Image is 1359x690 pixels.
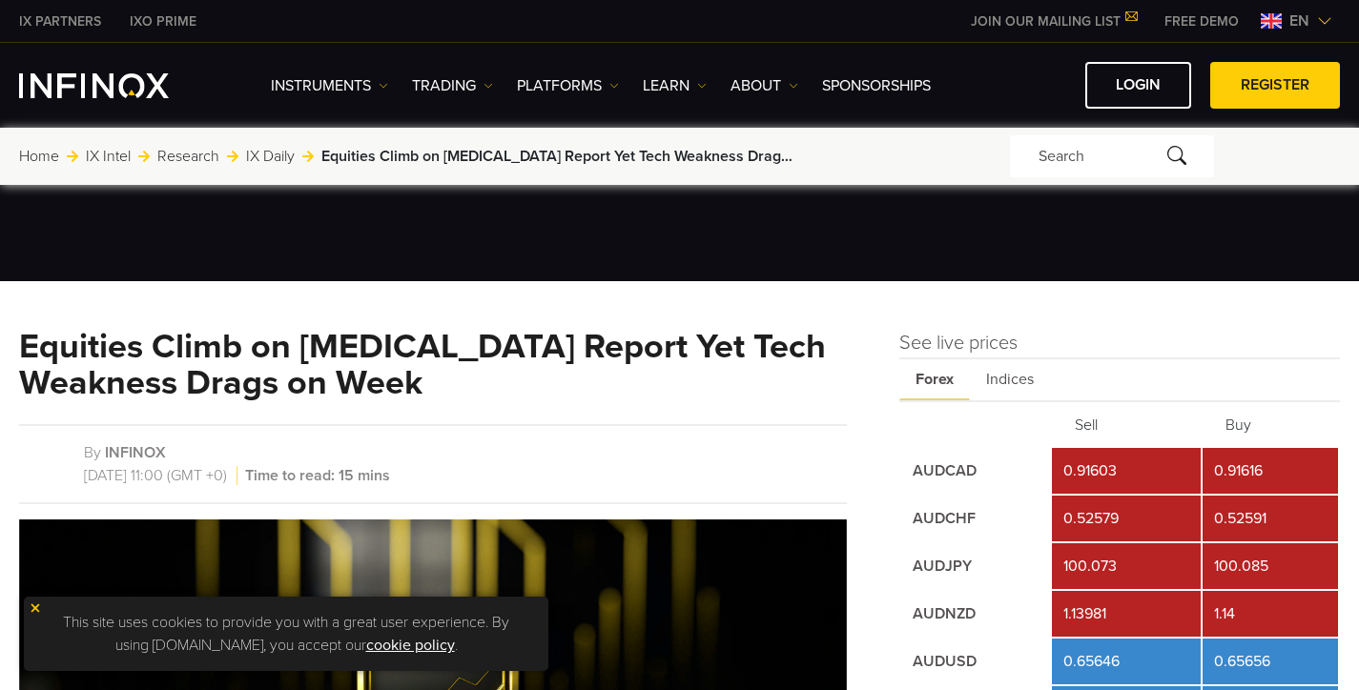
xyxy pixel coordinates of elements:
span: Indices [970,359,1050,400]
a: REGISTER [1210,62,1340,109]
img: arrow-right [227,151,238,162]
td: 0.65656 [1203,639,1338,684]
td: AUDNZD [901,591,1050,637]
img: arrow-right [67,151,78,162]
td: AUDCHF [901,496,1050,541]
a: INFINOX [5,11,115,31]
img: arrow-right [138,151,150,162]
h1: Equities Climb on PCE Report Yet Tech Weakness Drags on Week [19,329,847,401]
span: By [84,443,101,462]
a: cookie policy [366,636,455,655]
a: LOGIN [1085,62,1191,109]
a: ABOUT [731,74,798,97]
td: 100.085 [1203,543,1338,589]
td: 0.65646 [1052,639,1201,684]
a: PLATFORMS [517,74,619,97]
a: Research [157,145,219,168]
td: 1.13981 [1052,591,1201,637]
th: Buy [1203,404,1338,446]
a: INFINOX [105,443,166,462]
td: AUDUSD [901,639,1050,684]
td: 0.91616 [1203,448,1338,494]
td: AUDCAD [901,448,1050,494]
a: Home [19,145,59,168]
div: Search [1010,135,1214,177]
a: SPONSORSHIPS [822,74,931,97]
a: IX Daily [246,145,295,168]
td: 0.52591 [1203,496,1338,541]
th: Sell [1052,404,1201,446]
a: INFINOX Logo [19,73,214,98]
span: Forex [899,359,970,400]
td: 100.073 [1052,543,1201,589]
p: This site uses cookies to provide you with a great user experience. By using [DOMAIN_NAME], you a... [33,606,539,661]
span: en [1282,10,1317,32]
a: Learn [643,74,707,97]
td: 0.52579 [1052,496,1201,541]
a: INFINOX [115,11,211,31]
td: AUDJPY [901,543,1050,589]
a: Instruments [271,74,388,97]
td: 1.14 [1203,591,1338,637]
img: arrow-right [302,151,314,162]
a: IX Intel [86,145,131,168]
span: [DATE] 11:00 (GMT +0) [84,466,237,485]
span: Time to read: 15 mins [241,466,390,485]
h4: See live prices [899,329,1340,357]
a: JOIN OUR MAILING LIST [957,13,1150,30]
td: 0.91603 [1052,448,1201,494]
a: INFINOX MENU [1150,11,1253,31]
a: TRADING [412,74,493,97]
img: yellow close icon [29,601,42,615]
span: Equities Climb on [MEDICAL_DATA] Report Yet Tech Weakness Drags on Week [321,145,798,168]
